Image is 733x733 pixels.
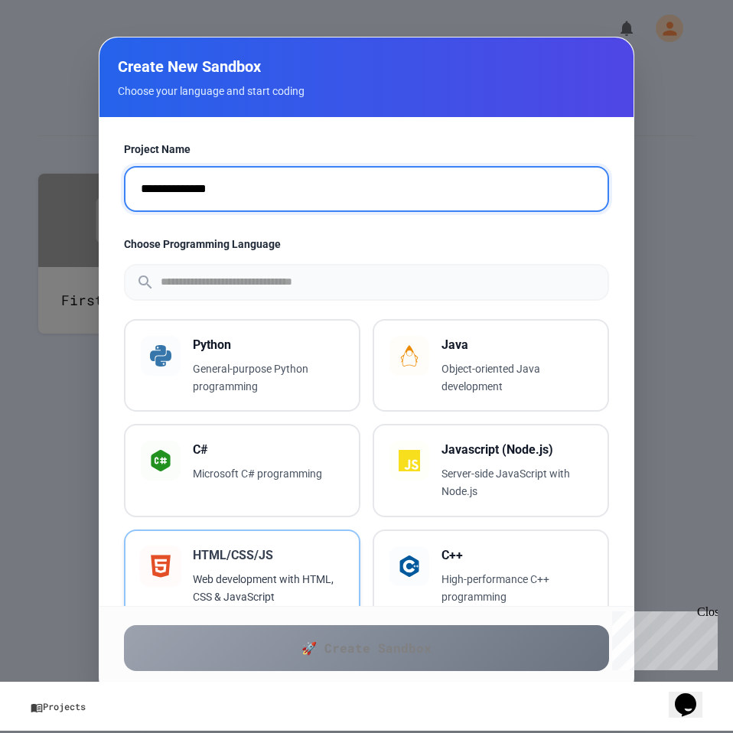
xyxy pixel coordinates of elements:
iframe: chat widget [606,605,718,670]
label: Project Name [124,142,609,157]
h3: Javascript (Node.js) [441,441,592,459]
span: 🚀 Create Sandbox [301,639,432,657]
h3: Python [193,336,344,354]
h3: C# [193,441,344,459]
p: Server-side JavaScript with Node.js [441,465,592,500]
p: Object-oriented Java development [441,360,592,396]
p: General-purpose Python programming [193,360,344,396]
p: Choose your language and start coding [118,83,615,99]
label: Choose Programming Language [124,236,609,252]
a: Projects [15,689,727,723]
div: Chat with us now!Close [6,6,106,97]
p: High-performance C++ programming [441,571,592,606]
p: Microsoft C# programming [193,465,344,483]
p: Web development with HTML, CSS & JavaScript [193,571,344,606]
h3: Java [441,336,592,354]
iframe: chat widget [669,672,718,718]
h2: Create New Sandbox [118,56,615,77]
h3: HTML/CSS/JS [193,546,344,565]
h3: C++ [441,546,592,565]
